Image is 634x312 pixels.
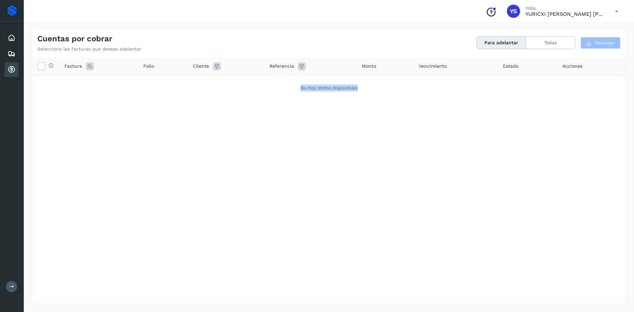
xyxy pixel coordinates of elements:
[362,63,376,70] span: Monto
[503,63,518,70] span: Estado
[562,63,582,70] span: Acciones
[526,37,575,49] button: Todas
[41,85,617,91] div: No hay datos disponibles
[193,63,209,70] span: Cliente
[5,62,18,77] div: Cuentas por cobrar
[37,34,112,44] h4: Cuentas por cobrar
[5,47,18,61] div: Embarques
[37,46,141,52] p: Selecciona las facturas que deseas adelantar
[525,11,605,17] p: YURICXI SARAHI CANIZALES AMPARO
[64,63,82,70] span: Factura
[595,40,615,46] span: Descargar
[143,63,154,70] span: Folio
[581,37,620,49] button: Descargar
[419,63,447,70] span: Vencimiento
[525,5,605,11] p: Hola,
[269,63,294,70] span: Referencia
[5,31,18,45] div: Inicio
[477,37,526,49] button: Para adelantar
